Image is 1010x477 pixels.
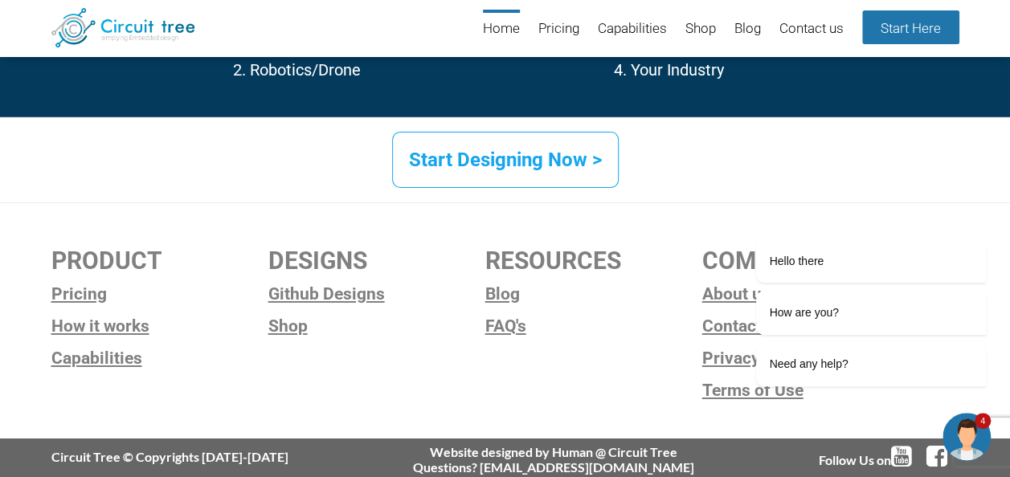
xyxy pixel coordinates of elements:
h2: COMPANY [702,247,919,274]
div: Website designed by Human @ Circuit Tree Questions? [EMAIL_ADDRESS][DOMAIN_NAME] [413,444,694,475]
a: Contact [702,314,919,338]
a: About us [702,282,919,306]
div: Circuit Tree © Copyrights [DATE]-[DATE] [51,449,288,464]
a: Terms of Use [702,378,919,402]
a: FAQ's [485,314,702,338]
a: Capabilities [51,346,268,370]
h2: RESOURCES [485,247,702,274]
h2: PRODUCT [51,247,268,274]
a: Pricing [538,10,579,49]
div: Follow Us on [819,444,959,468]
h2: DESIGNS [268,247,485,274]
iframe: chat widget [943,413,994,461]
a: Capabilities [598,10,667,49]
a: Home [483,10,520,49]
img: Circuit Tree [51,8,195,47]
a: How it works [51,314,268,338]
a: Privacy [702,346,919,370]
a: Blog [485,282,702,306]
a: Pricing [51,282,268,306]
p: 4. Your Industry [614,59,959,82]
a: Shop [268,314,485,338]
a: Github Designs [268,282,485,306]
p: 2. Robotics/Drone [233,59,487,82]
a: Shop [685,10,716,49]
a: Start Designing Now > [392,132,619,188]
